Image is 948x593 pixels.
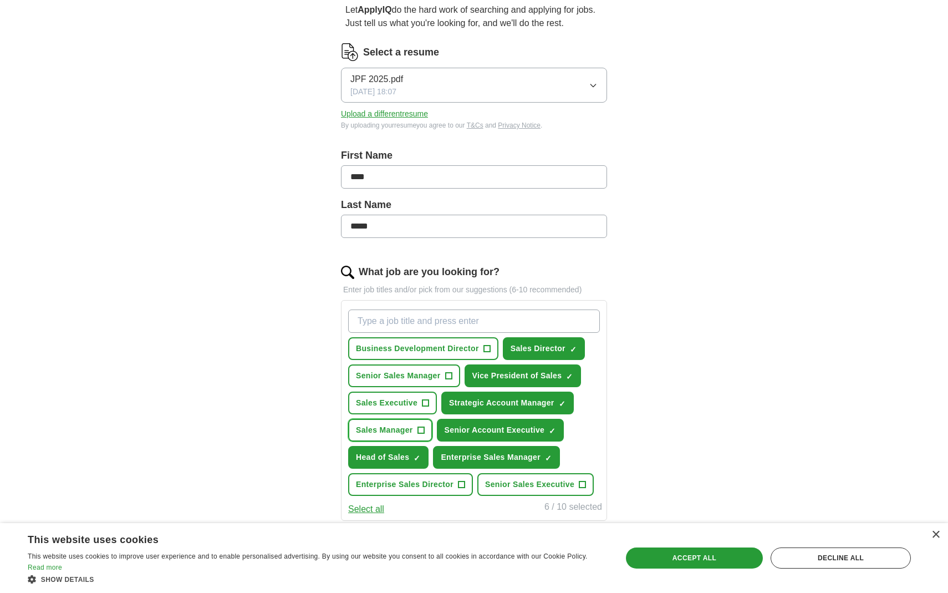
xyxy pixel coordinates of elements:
[350,73,403,86] span: JPF 2025.pdf
[771,548,911,569] div: Decline all
[498,121,541,129] a: Privacy Notice
[570,345,577,354] span: ✓
[545,454,552,463] span: ✓
[472,370,562,382] span: Vice President of Sales
[441,392,574,414] button: Strategic Account Manager✓
[348,446,429,469] button: Head of Sales✓
[356,479,453,490] span: Enterprise Sales Director
[28,530,577,546] div: This website uses cookies
[549,427,555,435] span: ✓
[341,120,607,130] div: By uploading your resume you agree to our and .
[356,452,409,463] span: Head of Sales
[359,265,500,280] label: What job are you looking for?
[559,399,565,408] span: ✓
[477,473,594,496] button: Senior Sales Executive
[931,531,940,539] div: Close
[445,424,545,436] span: Senior Account Executive
[566,372,573,381] span: ✓
[348,364,460,387] button: Senior Sales Manager
[503,337,585,360] button: Sales Director✓
[485,479,574,490] span: Senior Sales Executive
[465,364,582,387] button: Vice President of Sales✓
[356,370,441,382] span: Senior Sales Manager
[626,548,763,569] div: Accept all
[356,343,479,354] span: Business Development Director
[414,454,420,463] span: ✓
[348,392,437,414] button: Sales Executive
[433,446,560,469] button: Enterprise Sales Manager✓
[350,86,396,98] span: [DATE] 18:07
[467,121,483,129] a: T&Cs
[41,576,94,584] span: Show details
[544,500,602,516] div: 6 / 10 selected
[341,266,354,279] img: search.png
[341,284,607,296] p: Enter job titles and/or pick from our suggestions (6-10 recommended)
[341,148,607,163] label: First Name
[358,5,391,14] strong: ApplyIQ
[348,419,432,442] button: Sales Manager
[363,45,439,60] label: Select a resume
[341,197,607,212] label: Last Name
[441,452,541,463] span: Enterprise Sales Manager
[348,473,473,496] button: Enterprise Sales Director
[356,424,413,436] span: Sales Manager
[348,503,384,516] button: Select all
[28,553,588,560] span: This website uses cookies to improve user experience and to enable personalised advertising. By u...
[348,337,498,360] button: Business Development Director
[28,564,62,571] a: Read more, opens a new window
[356,397,417,409] span: Sales Executive
[341,43,359,61] img: CV Icon
[28,574,604,585] div: Show details
[341,108,428,120] button: Upload a differentresume
[437,419,564,442] button: Senior Account Executive✓
[511,343,565,354] span: Sales Director
[449,397,554,409] span: Strategic Account Manager
[341,68,607,103] button: JPF 2025.pdf[DATE] 18:07
[348,310,600,333] input: Type a job title and press enter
